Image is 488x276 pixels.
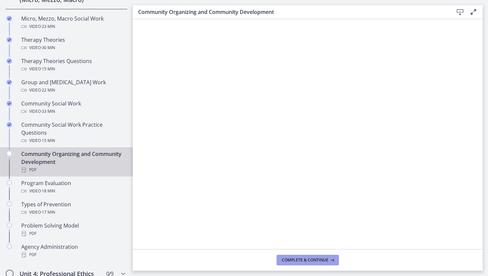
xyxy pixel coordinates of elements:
div: Video [21,23,125,31]
span: · 15 min [41,65,55,73]
i: Completed [7,16,12,21]
span: · 17 min [41,208,55,216]
span: Complete & continue [282,257,328,263]
i: Completed [7,37,12,42]
i: Completed [7,80,12,85]
div: Video [21,65,125,73]
i: Completed [7,122,12,127]
div: Micro, Mezzo, Macro Social Work [21,15,125,31]
div: PDF [21,230,125,238]
div: PDF [21,251,125,259]
i: Completed [7,58,12,64]
div: Community Social Work [21,100,125,115]
span: · 33 min [41,107,55,115]
span: · 30 min [41,44,55,52]
span: · 18 min [41,187,55,195]
div: Video [21,137,125,145]
div: Program Evaluation [21,179,125,195]
div: Video [21,86,125,94]
h3: Community Organizing and Community Development [138,8,443,16]
div: Agency Administration [21,243,125,259]
div: Types of Prevention [21,200,125,216]
div: Video [21,187,125,195]
span: · 22 min [41,86,55,94]
div: Community Social Work Practice Questions [21,121,125,145]
i: Completed [7,101,12,106]
div: Video [21,107,125,115]
div: Group and [MEDICAL_DATA] Work [21,78,125,94]
div: Problem Solving Model [21,222,125,238]
div: Video [21,208,125,216]
div: PDF [21,166,125,174]
div: Video [21,44,125,52]
button: Complete & continue [277,255,339,265]
div: Therapy Theories [21,36,125,52]
div: Therapy Theories Questions [21,57,125,73]
span: · 23 min [41,23,55,31]
span: · 15 min [41,137,55,145]
div: Community Organizing and Community Development [21,150,125,174]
